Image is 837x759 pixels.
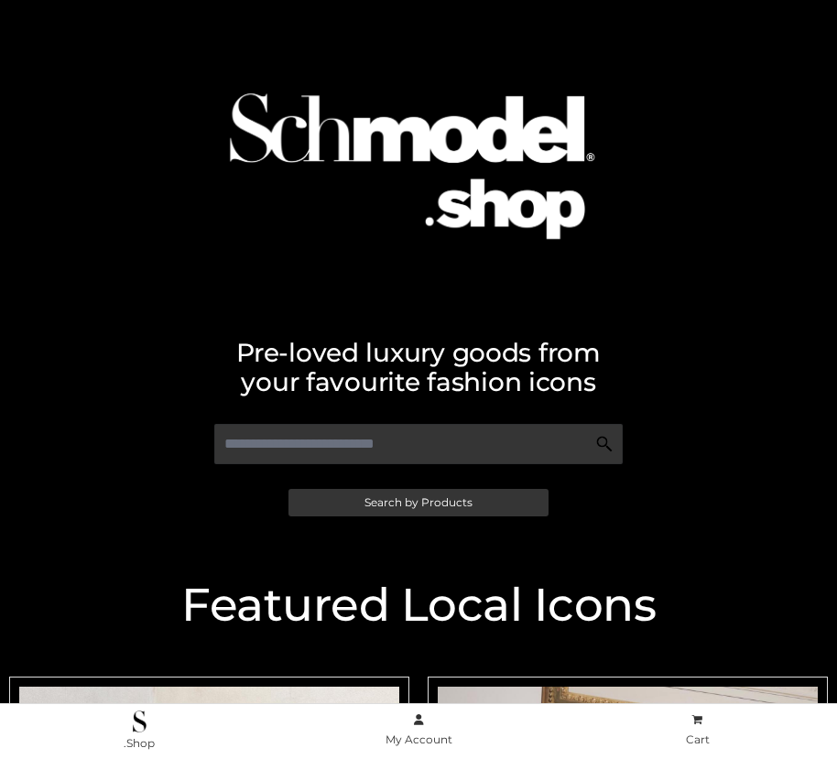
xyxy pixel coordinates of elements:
[595,435,614,453] img: Search Icon
[364,497,473,508] span: Search by Products
[124,736,155,750] span: .Shop
[133,710,147,732] img: .Shop
[686,732,710,746] span: Cart
[279,710,559,751] a: My Account
[288,489,549,516] a: Search by Products
[558,710,837,751] a: Cart
[386,732,452,746] span: My Account
[9,338,828,396] h2: Pre-loved luxury goods from your favourite fashion icons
